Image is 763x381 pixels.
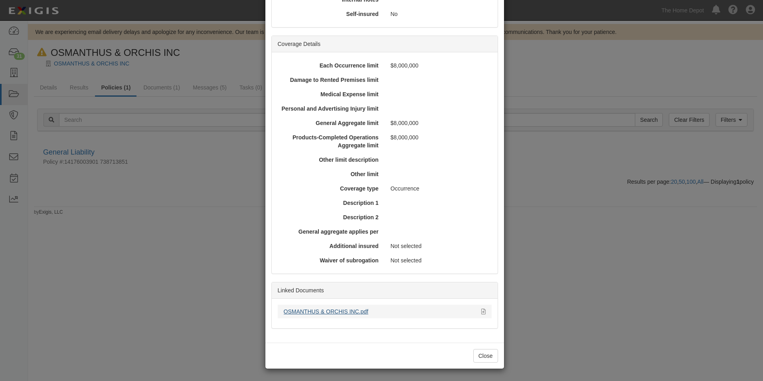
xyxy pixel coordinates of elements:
a: OSMANTHUS & ORCHIS INC.pdf [284,308,368,315]
button: Close [473,349,498,363]
div: Other limit description [275,156,385,164]
div: Damage to Rented Premises limit [275,76,385,84]
div: Description 1 [275,199,385,207]
div: Coverage Details [272,36,498,52]
div: Additional insured [275,242,385,250]
div: Products-Completed Operations Aggregate limit [275,133,385,149]
div: Each Occurrence limit [275,62,385,69]
div: General Aggregate limit [275,119,385,127]
div: Description 2 [275,213,385,221]
div: Coverage type [275,185,385,192]
div: Not selected [385,256,494,264]
div: Not selected [385,242,494,250]
div: Waiver of subrogation [275,256,385,264]
div: $8,000,000 [385,133,494,141]
div: General aggregate applies per [275,228,385,236]
div: Other limit [275,170,385,178]
div: $8,000,000 [385,119,494,127]
div: Personal and Advertising Injury limit [275,105,385,113]
div: $8,000,000 [385,62,494,69]
div: OSMANTHUS & ORCHIS INC.pdf [284,308,475,316]
div: Linked Documents [272,282,498,299]
div: Occurrence [385,185,494,192]
div: Medical Expense limit [275,90,385,98]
